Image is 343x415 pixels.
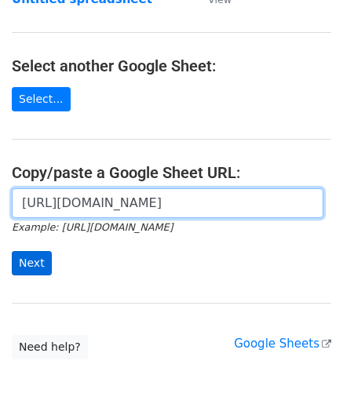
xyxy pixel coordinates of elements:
[12,335,88,359] a: Need help?
[12,163,331,182] h4: Copy/paste a Google Sheet URL:
[265,340,343,415] iframe: Chat Widget
[12,188,323,218] input: Paste your Google Sheet URL here
[12,251,52,275] input: Next
[234,337,331,351] a: Google Sheets
[12,87,71,111] a: Select...
[12,56,331,75] h4: Select another Google Sheet:
[12,221,173,233] small: Example: [URL][DOMAIN_NAME]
